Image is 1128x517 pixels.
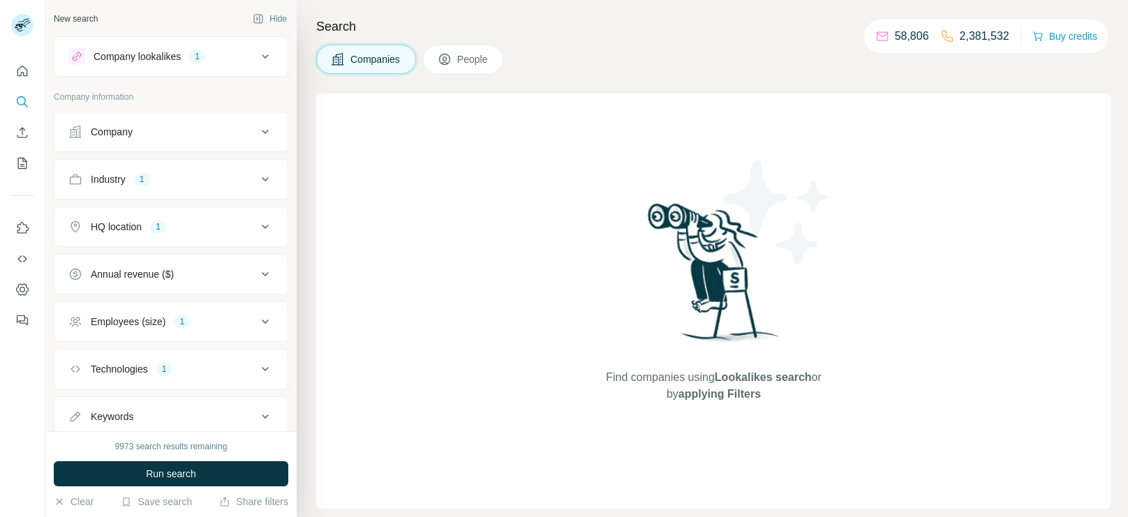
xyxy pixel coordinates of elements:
span: Find companies using or by [602,369,825,403]
button: Run search [54,461,288,486]
div: 1 [156,363,172,375]
div: Company [91,125,133,139]
img: Surfe Illustration - Stars [714,149,840,275]
div: Annual revenue ($) [91,267,174,281]
div: 1 [189,50,205,63]
button: Use Surfe on LinkedIn [11,216,34,241]
button: Search [11,89,34,114]
span: People [457,52,489,66]
div: 1 [150,220,166,233]
div: New search [54,13,98,25]
div: Keywords [91,410,133,424]
button: Clear [54,495,94,509]
button: Share filters [219,495,288,509]
button: Feedback [11,308,34,333]
div: Company lookalikes [94,50,181,63]
div: 9973 search results remaining [115,440,228,453]
div: 1 [174,315,190,328]
span: applying Filters [678,388,761,400]
button: Enrich CSV [11,120,34,145]
p: Company information [54,91,288,103]
img: Surfe Illustration - Woman searching with binoculars [641,200,787,355]
button: Company [54,115,288,149]
p: 58,806 [895,28,929,45]
span: Run search [146,467,196,481]
button: Technologies1 [54,352,288,386]
button: Annual revenue ($) [54,257,288,291]
div: Industry [91,172,126,186]
h4: Search [316,17,1111,36]
span: Lookalikes search [715,371,812,383]
div: HQ location [91,220,142,234]
div: 1 [134,173,150,186]
button: Hide [243,8,297,29]
button: Buy credits [1032,27,1097,46]
p: 2,381,532 [960,28,1009,45]
button: HQ location1 [54,210,288,243]
button: Employees (size)1 [54,305,288,338]
button: Industry1 [54,163,288,196]
div: Technologies [91,362,148,376]
button: Use Surfe API [11,246,34,271]
span: Companies [350,52,401,66]
button: Company lookalikes1 [54,40,288,73]
button: My lists [11,151,34,176]
button: Keywords [54,400,288,433]
div: Employees (size) [91,315,165,329]
button: Dashboard [11,277,34,302]
button: Quick start [11,59,34,84]
button: Save search [121,495,192,509]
